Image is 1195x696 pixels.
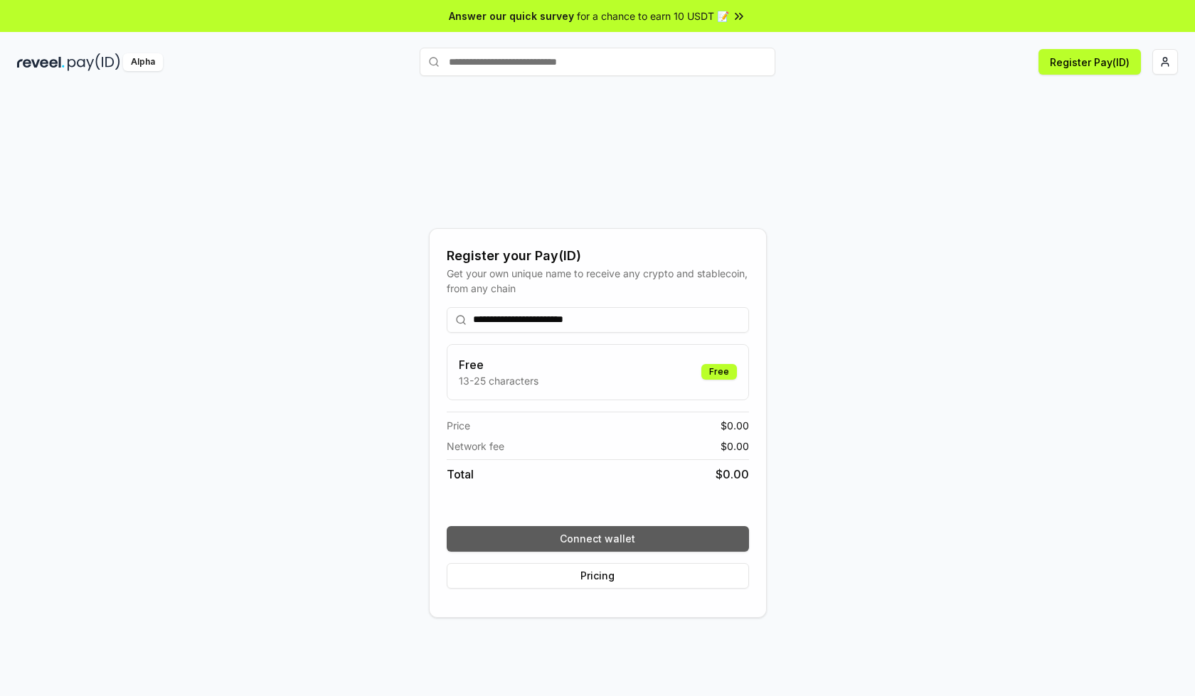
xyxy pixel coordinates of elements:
div: Register your Pay(ID) [447,246,749,266]
span: for a chance to earn 10 USDT 📝 [577,9,729,23]
h3: Free [459,356,538,373]
div: Get your own unique name to receive any crypto and stablecoin, from any chain [447,266,749,296]
div: Alpha [123,53,163,71]
img: reveel_dark [17,53,65,71]
span: Network fee [447,439,504,454]
img: pay_id [68,53,120,71]
button: Pricing [447,563,749,589]
span: Total [447,466,474,483]
span: $ 0.00 [716,466,749,483]
p: 13-25 characters [459,373,538,388]
div: Free [701,364,737,380]
span: $ 0.00 [721,439,749,454]
span: Answer our quick survey [449,9,574,23]
button: Connect wallet [447,526,749,552]
span: $ 0.00 [721,418,749,433]
button: Register Pay(ID) [1039,49,1141,75]
span: Price [447,418,470,433]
